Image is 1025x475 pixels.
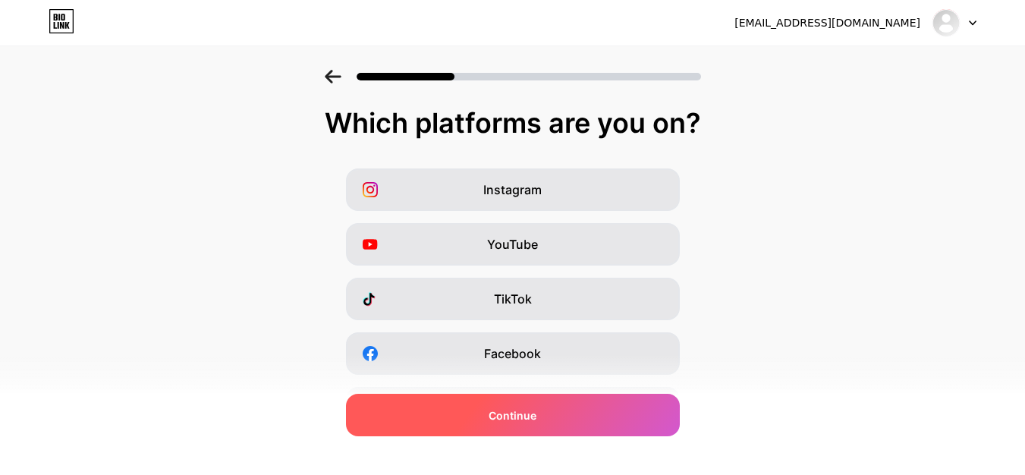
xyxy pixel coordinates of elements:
span: Buy Me a Coffee [465,454,560,472]
span: Continue [489,407,536,423]
div: [EMAIL_ADDRESS][DOMAIN_NAME] [734,15,920,31]
span: Instagram [483,181,542,199]
div: Which platforms are you on? [15,108,1010,138]
span: TikTok [494,290,532,308]
span: Facebook [484,344,541,363]
img: homedecor245 [932,8,961,37]
span: YouTube [487,235,538,253]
